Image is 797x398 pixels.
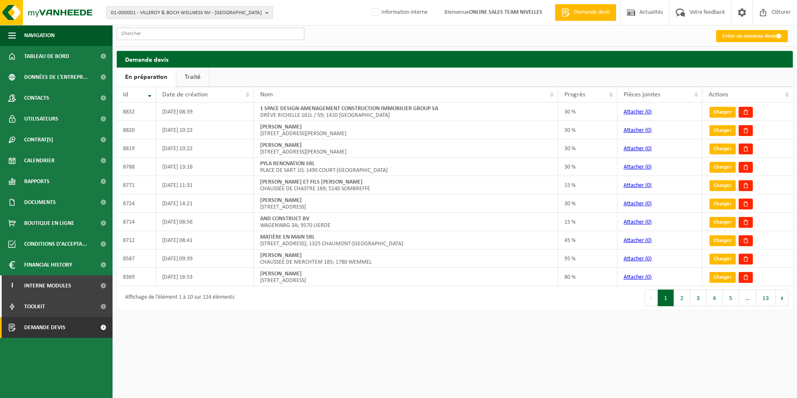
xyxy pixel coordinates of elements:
a: Charger [709,199,736,209]
td: 45 % [558,231,618,249]
td: [DATE] 16:53 [156,268,254,286]
td: 8369 [117,268,156,286]
span: 0 [647,256,650,262]
a: Attacher (0) [624,274,652,280]
strong: [PERSON_NAME] [260,124,302,130]
a: Charger [709,217,736,228]
span: 0 [647,201,650,207]
td: 30 % [558,194,618,213]
span: Rapports [24,171,50,192]
span: Données de l'entrepr... [24,67,88,88]
strong: [PERSON_NAME] [260,197,302,204]
span: Date de création [162,91,208,98]
td: 30 % [558,121,618,139]
td: 30 % [558,139,618,158]
strong: 1 SPACE DESIGN-AMENAGEMENT CONSTRUCTION IMMOBILIER GROUP SA [260,106,438,112]
strong: [PERSON_NAME] [260,271,302,277]
span: Toolkit [24,296,45,317]
td: PLACE DE SART 10; 1490 COURT-[GEOGRAPHIC_DATA] [254,158,558,176]
td: 15 % [558,213,618,231]
span: Calendrier [24,150,55,171]
td: [DATE] 09:39 [156,249,254,268]
label: Information interne [370,6,428,19]
button: Next [776,290,789,306]
span: Contacts [24,88,49,108]
td: 95 % [558,249,618,268]
a: Charger [709,254,736,264]
button: 1 [658,290,674,306]
td: [DATE] 08:41 [156,231,254,249]
a: En préparation [117,68,176,87]
span: 0 [647,164,650,170]
strong: AND CONSTRUCT BV [260,216,309,222]
a: Attacher (0) [624,127,652,134]
td: 8832 [117,103,156,121]
a: Charger [709,272,736,283]
td: 30 % [558,103,618,121]
td: 80 % [558,268,618,286]
span: Boutique en ligne [24,213,74,234]
a: Charger [709,162,736,173]
button: 5 [723,290,739,306]
a: Attacher (0) [624,219,652,225]
td: [DATE] 08:56 [156,213,254,231]
td: 8712 [117,231,156,249]
td: [STREET_ADDRESS] [254,194,558,213]
span: … [739,290,756,306]
td: [DATE] 11:31 [156,176,254,194]
td: [DATE] 10:22 [156,139,254,158]
button: Previous [644,290,658,306]
a: Charger [709,107,736,118]
td: 8788 [117,158,156,176]
strong: MATIÈRE EN MAIN SRL [260,234,315,240]
span: I [8,275,16,296]
td: 30 % [558,158,618,176]
td: DRÈVE RICHELLE 161L / 59; 1410 [GEOGRAPHIC_DATA] [254,103,558,121]
a: Traité [176,68,209,87]
a: Demande devis [555,4,616,21]
a: Attacher (0) [624,109,652,115]
td: [STREET_ADDRESS][PERSON_NAME] [254,121,558,139]
strong: [PERSON_NAME] [260,142,302,149]
span: Nom [260,91,273,98]
td: [DATE] 13:16 [156,158,254,176]
button: 4 [707,290,723,306]
a: Attacher (0) [624,164,652,170]
span: Actions [709,91,728,98]
span: Demande devis [24,317,65,338]
span: Pièces jointes [624,91,660,98]
span: 0 [647,146,650,152]
a: Attacher (0) [624,237,652,244]
a: Créer un nouveau devis [716,30,788,42]
td: [DATE] 10:22 [156,121,254,139]
button: 2 [674,290,690,306]
td: [STREET_ADDRESS][PERSON_NAME] [254,139,558,158]
span: 0 [647,182,650,189]
td: 8714 [117,213,156,231]
span: Financial History [24,254,72,275]
span: Tableau de bord [24,46,69,67]
span: 0 [647,219,650,225]
span: 0 [647,109,650,115]
a: Charger [709,144,736,154]
span: 01-000001 - VILLEROY & BOCH WELLNESS NV - [GEOGRAPHIC_DATA] [111,7,262,19]
h2: Demande devis [117,51,793,67]
strong: ONLINE SALES TEAM NIVELLES [469,9,542,15]
strong: [PERSON_NAME] ET FILS [PERSON_NAME] [260,179,363,185]
a: Charger [709,180,736,191]
td: 15 % [558,176,618,194]
td: WAGENWAG 3A; 9570 LIERDE [254,213,558,231]
td: 8587 [117,249,156,268]
span: 0 [647,237,650,244]
button: 13 [756,290,776,306]
a: Charger [709,235,736,246]
span: Contrat(s) [24,129,53,150]
div: Affichage de l'élément 1 à 10 sur 124 éléments [121,290,234,305]
td: 8771 [117,176,156,194]
a: Attacher (0) [624,146,652,152]
td: [STREET_ADDRESS]; 1325 CHAUMONT-[GEOGRAPHIC_DATA] [254,231,558,249]
span: Id [123,91,128,98]
strong: [PERSON_NAME] [260,252,302,259]
td: 8819 [117,139,156,158]
a: Attacher (0) [624,256,652,262]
